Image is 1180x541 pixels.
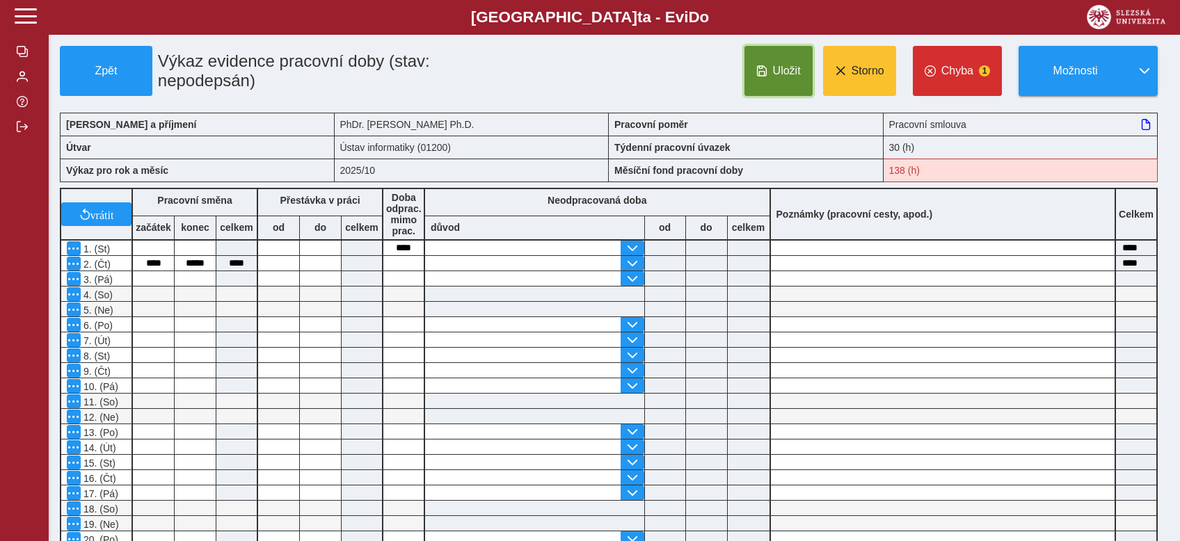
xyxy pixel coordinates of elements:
b: do [300,222,341,233]
button: Menu [67,517,81,531]
button: Menu [67,257,81,270]
span: 10. (Pá) [81,381,118,392]
button: Menu [67,333,81,347]
b: Neodpracovaná doba [548,195,646,206]
b: Pracovní směna [157,195,232,206]
div: 30 (h) [884,136,1158,159]
button: Menu [67,348,81,362]
h1: Výkaz evidence pracovní doby (stav: nepodepsán) [152,46,522,96]
span: 1. (St) [81,243,110,255]
button: Menu [67,410,81,423]
button: Menu [67,272,81,286]
span: Storno [852,65,884,77]
span: 12. (Ne) [81,412,119,423]
div: 2025/10 [335,159,609,182]
span: 6. (Po) [81,320,113,331]
span: 16. (Čt) [81,473,116,484]
span: o [700,8,710,26]
button: Menu [67,364,81,378]
button: Menu [67,318,81,332]
b: Pracovní poměr [614,119,688,130]
b: Měsíční fond pracovní doby [614,165,743,176]
button: Menu [67,486,81,500]
span: 1 [979,65,990,76]
div: Ústav informatiky (01200) [335,136,609,159]
b: Útvar [66,142,91,153]
span: vrátit [90,209,114,220]
b: začátek [133,222,174,233]
button: Menu [67,302,81,316]
span: 2. (Čt) [81,259,111,270]
button: Zpět [60,46,152,96]
button: Menu [67,287,81,301]
span: 15. (St) [81,458,115,469]
button: Menu [67,455,81,469]
b: celkem [728,222,770,233]
span: 18. (So) [81,503,118,515]
button: Menu [67,501,81,515]
b: do [686,222,727,233]
div: Pracovní smlouva [884,113,1158,136]
b: od [258,222,299,233]
button: Menu [67,440,81,454]
b: Výkaz pro rok a měsíc [66,165,168,176]
b: Doba odprac. mimo prac. [386,192,422,236]
button: Možnosti [1019,46,1131,96]
b: důvod [431,222,460,233]
span: 8. (St) [81,350,110,362]
b: celkem [216,222,257,233]
img: logo_web_su.png [1087,5,1165,29]
span: 11. (So) [81,396,118,407]
button: Menu [67,425,81,439]
b: Týdenní pracovní úvazek [614,142,731,153]
span: 17. (Pá) [81,488,118,499]
button: vrátit [61,202,131,226]
span: D [688,8,699,26]
span: 4. (So) [81,289,113,300]
button: Uložit [744,46,813,96]
span: 5. (Ne) [81,305,113,316]
span: 7. (Út) [81,335,111,346]
div: Fond pracovní doby (138 h) a součet hodin (16 h) se neshodují! [884,159,1158,182]
span: Uložit [773,65,801,77]
b: [GEOGRAPHIC_DATA] a - Evi [42,8,1138,26]
div: PhDr. [PERSON_NAME] Ph.D. [335,113,609,136]
button: Menu [67,471,81,485]
span: Chyba [941,65,973,77]
span: Zpět [66,65,146,77]
b: Přestávka v práci [280,195,360,206]
b: konec [175,222,216,233]
span: 13. (Po) [81,427,118,438]
b: Celkem [1119,209,1154,220]
button: Chyba1 [913,46,1002,96]
button: Storno [823,46,896,96]
b: [PERSON_NAME] a příjmení [66,119,196,130]
span: 14. (Út) [81,442,116,453]
span: 3. (Pá) [81,274,113,285]
span: 9. (Čt) [81,366,111,377]
span: 19. (Ne) [81,519,119,530]
span: t [637,8,642,26]
button: Menu [67,241,81,255]
span: Možnosti [1030,65,1120,77]
b: od [645,222,685,233]
button: Menu [67,379,81,393]
button: Menu [67,394,81,408]
b: Poznámky (pracovní cesty, apod.) [771,209,939,220]
b: celkem [342,222,382,233]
